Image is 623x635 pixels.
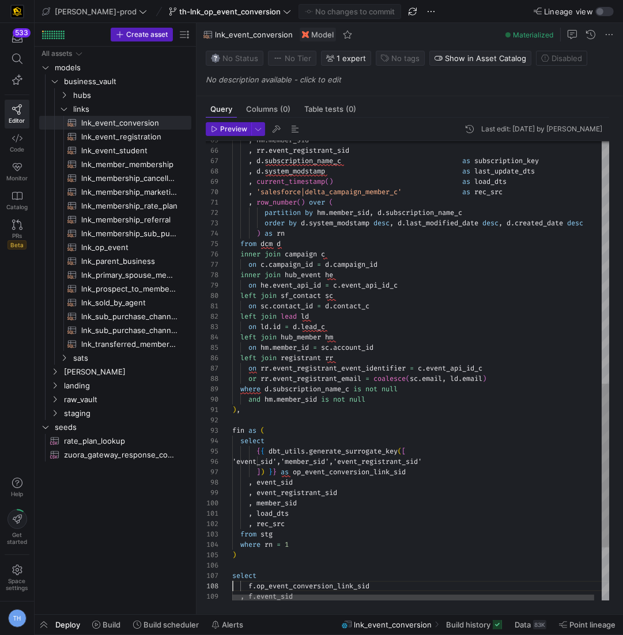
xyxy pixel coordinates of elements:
[39,226,191,240] a: lnk_membership_sub_purchase_channel​​​​​​​​​​
[5,505,29,550] button: Getstarted
[382,208,386,217] span: .
[39,116,191,130] a: lnk_event_conversion​​​​​​​​​​
[206,290,218,301] div: 80
[39,296,191,309] div: Press SPACE to select this row.
[12,6,23,17] img: https://storage.googleapis.com/y42-prod-data-exchange/images/uAsz27BndGEK0hZWDFeOjoxA7jCwgK9jE472...
[265,218,285,228] span: order
[206,239,218,249] div: 75
[402,218,406,228] span: .
[5,606,29,630] button: TH
[509,615,552,634] button: Data83K
[325,177,329,186] span: (
[317,260,321,269] span: =
[240,239,256,248] span: from
[304,105,356,113] span: Table tests
[206,187,218,197] div: 70
[39,171,191,185] a: lnk_membership_cancellation_category​​​​​​​​​​
[301,198,305,207] span: )
[329,260,333,269] span: .
[64,448,178,462] span: zuora_gateway_response_codes​​​​​​
[260,281,269,290] span: he
[398,218,402,228] span: d
[265,156,341,165] span: subscription_name_c
[81,172,178,185] span: lnk_membership_cancellation_category​​​​​​​​​​
[329,343,333,352] span: .
[206,342,218,353] div: 85
[39,157,191,171] a: lnk_member_membership​​​​​​​​​​
[273,281,321,290] span: event_api_id
[39,143,191,157] div: Press SPACE to select this row.
[206,145,218,156] div: 66
[302,31,309,38] img: undefined
[429,51,531,66] button: Show in Asset Catalog
[39,282,191,296] a: lnk_prospect_to_member_conversion​​​​​​​​​​
[55,61,190,74] span: models
[260,322,269,331] span: ld
[260,301,269,311] span: sc
[39,185,191,199] a: lnk_membership_marketing​​​​​​​​​​
[7,531,27,545] span: Get started
[317,208,325,217] span: hm
[248,177,252,186] span: ,
[166,4,294,19] button: th-lnk_op_event_conversion
[269,281,273,290] span: .
[301,322,325,331] span: lead_c
[248,322,256,331] span: on
[410,364,414,373] span: =
[265,146,269,155] span: .
[6,175,28,182] span: Monitor
[273,301,313,311] span: contact_id
[321,343,329,352] span: sc
[211,54,220,63] img: No status
[9,117,25,124] span: Editor
[462,156,470,165] span: as
[321,250,325,259] span: c
[285,250,317,259] span: campaign
[462,177,470,186] span: as
[248,156,252,165] span: ,
[346,105,356,113] span: (0)
[248,281,256,290] span: on
[248,343,256,352] span: on
[128,615,204,634] button: Build scheduler
[297,198,301,207] span: (
[333,281,337,290] span: c
[206,322,218,332] div: 83
[269,146,349,155] span: event_registrant_sid
[39,323,191,337] a: lnk_sub_purchase_channel_weekly_forecast​​​​​​​​​​
[273,54,282,63] img: No tier
[369,208,373,217] span: ,
[373,218,390,228] span: desc
[377,208,382,217] span: d
[256,229,260,238] span: )
[386,208,462,217] span: subscription_name_c
[325,301,329,311] span: d
[309,218,369,228] span: system_modstamp
[246,105,290,113] span: Columns
[206,51,263,66] button: No statusNo Status
[333,260,377,269] span: campaign_id
[81,213,178,226] span: lnk_membership_referral​​​​​​​​​​
[248,187,252,196] span: ,
[39,213,191,226] a: lnk_membership_referral​​​​​​​​​​
[39,254,191,268] a: lnk_parent_business​​​​​​​​​​
[333,301,369,311] span: contact_c
[39,143,191,157] a: lnk_event_student​​​​​​​​​​
[317,301,321,311] span: =
[462,167,470,176] span: as
[265,260,269,269] span: .
[81,269,178,282] span: lnk_primary_spouse_member_grouping​​​​​​​​​​
[6,203,28,210] span: Catalog
[39,309,191,323] a: lnk_sub_purchase_channel_monthly_forecast​​​​​​​​​​
[81,199,178,213] span: lnk_membership_rate_plan​​​​​​​​​​
[5,157,29,186] a: Monitor
[64,365,190,379] span: [PERSON_NAME]
[289,218,297,228] span: by
[111,28,173,41] button: Create asset
[482,218,499,228] span: desc
[206,176,218,187] div: 69
[567,218,583,228] span: desc
[206,280,218,290] div: 79
[248,167,252,176] span: ,
[260,291,277,300] span: join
